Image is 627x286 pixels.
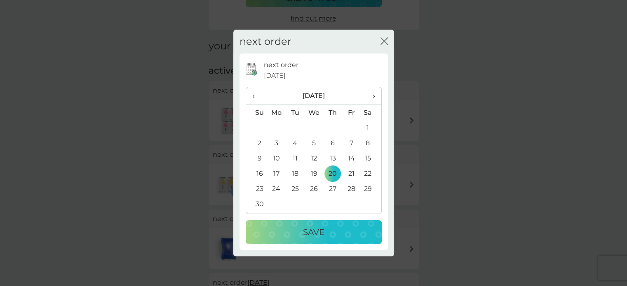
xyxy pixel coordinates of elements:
[304,151,323,166] td: 12
[264,70,286,81] span: [DATE]
[246,196,267,212] td: 30
[323,105,342,121] th: Th
[240,36,291,48] h2: next order
[246,166,267,181] td: 16
[360,105,381,121] th: Sa
[304,105,323,121] th: We
[323,166,342,181] td: 20
[342,166,361,181] td: 21
[267,87,361,105] th: [DATE]
[252,87,261,105] span: ‹
[323,151,342,166] td: 13
[380,37,388,46] button: close
[360,120,381,135] td: 1
[342,135,361,151] td: 7
[323,135,342,151] td: 6
[342,151,361,166] td: 14
[342,181,361,196] td: 28
[246,151,267,166] td: 9
[304,135,323,151] td: 5
[264,60,298,70] p: next order
[303,226,324,239] p: Save
[304,166,323,181] td: 19
[286,135,304,151] td: 4
[366,87,375,105] span: ›
[246,220,382,244] button: Save
[360,151,381,166] td: 15
[246,135,267,151] td: 2
[342,105,361,121] th: Fr
[360,181,381,196] td: 29
[304,181,323,196] td: 26
[267,166,286,181] td: 17
[246,105,267,121] th: Su
[286,151,304,166] td: 11
[246,181,267,196] td: 23
[267,181,286,196] td: 24
[267,135,286,151] td: 3
[286,166,304,181] td: 18
[323,181,342,196] td: 27
[286,105,304,121] th: Tu
[267,151,286,166] td: 10
[360,166,381,181] td: 22
[267,105,286,121] th: Mo
[286,181,304,196] td: 25
[360,135,381,151] td: 8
